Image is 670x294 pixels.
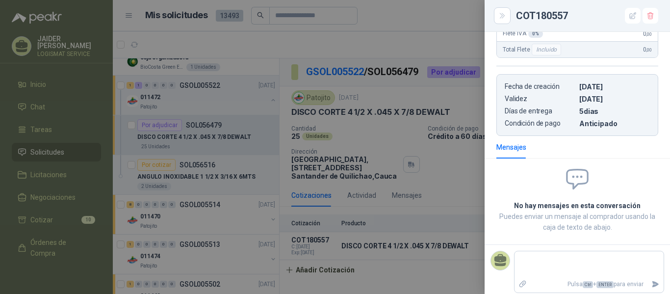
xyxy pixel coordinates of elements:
[503,30,543,38] span: Flete IVA
[579,95,650,103] p: [DATE]
[583,281,593,288] span: Ctrl
[528,30,543,38] div: 0 %
[505,95,575,103] p: Validez
[516,8,658,24] div: COT180557
[646,31,652,37] span: ,00
[505,119,575,128] p: Condición de pago
[579,119,650,128] p: Anticipado
[646,47,652,53] span: ,00
[496,211,658,233] p: Puedes enviar un mensaje al comprador usando la caja de texto de abajo.
[531,276,648,293] p: Pulsa + para enviar
[505,107,575,115] p: Días de entrega
[643,46,652,53] span: 0
[496,10,508,22] button: Close
[647,276,664,293] button: Enviar
[496,200,658,211] h2: No hay mensajes en esta conversación
[579,82,650,91] p: [DATE]
[505,82,575,91] p: Fecha de creación
[643,30,652,37] span: 0
[579,107,650,115] p: 5 dias
[496,142,526,153] div: Mensajes
[596,281,614,288] span: ENTER
[515,276,531,293] label: Adjuntar archivos
[532,44,561,55] div: Incluido
[503,44,563,55] span: Total Flete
